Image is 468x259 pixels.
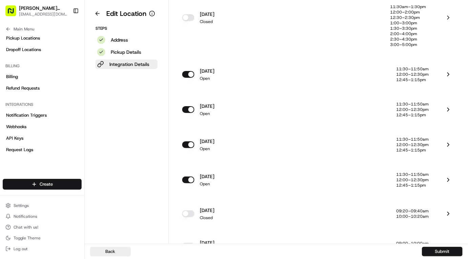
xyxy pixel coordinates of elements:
[7,88,43,93] div: Past conversations
[3,83,82,94] a: Refund Requests
[390,20,429,26] p: 1:00–3:00pm
[396,137,429,142] p: 11:30–11:50am
[14,203,29,208] span: Settings
[14,214,37,219] span: Notifications
[14,64,26,76] img: 9188753566659_6852d8bf1fb38e338040_72.png
[390,26,429,31] p: 1:30–3:30pm
[6,35,40,41] span: Pickup Locations
[396,66,429,72] p: 11:30–11:50am
[396,101,429,107] p: 11:30–11:50am
[21,123,72,128] span: Wisdom [PERSON_NAME]
[200,146,214,151] p: Open
[60,104,76,110] span: 1:28 PM
[422,247,463,256] button: Submit
[21,104,55,110] span: [PERSON_NAME]
[3,44,82,55] a: Dropoff Locations
[6,124,26,130] span: Webhooks
[390,42,429,47] p: 3:00–5:00pm
[14,105,19,110] img: 1736555255976-a54dd68f-1ca7-489b-9aae-adbdc363a1c4
[396,147,429,153] p: 12:45–1:15pm
[95,60,157,69] button: Integration Details
[7,151,12,157] div: 📗
[30,71,93,76] div: We're available if you need us!
[6,112,47,118] span: Notification Triggers
[390,15,429,20] p: 12:30–2:30pm
[3,133,82,144] a: API Keys
[200,138,214,145] p: [DATE]
[396,241,429,246] p: 09:00–10:00am
[396,107,429,112] p: 12:00–12:30pm
[396,183,429,188] p: 12:45–1:15pm
[111,37,128,43] p: Address
[7,98,18,109] img: Masood Aslam
[396,214,429,219] p: 10:00–10:20am
[3,144,82,155] a: Request Logs
[6,85,40,91] span: Refund Requests
[3,99,82,110] div: Integrations
[200,111,214,116] p: Open
[390,37,429,42] p: 2:30–4:30pm
[7,6,20,20] img: Nash
[19,11,67,17] button: [EMAIL_ADDRESS][DOMAIN_NAME]
[396,208,429,214] p: 09:20–09:40am
[200,215,214,220] p: Closed
[200,68,214,74] p: [DATE]
[90,247,131,256] button: Back
[200,76,214,81] p: Open
[3,233,82,243] button: Toggle Theme
[67,167,82,172] span: Pylon
[19,5,67,11] button: [PERSON_NAME] Market
[396,72,429,77] p: 12:00–12:30pm
[3,24,82,34] button: Main Menu
[3,110,82,121] a: Notification Triggers
[3,71,82,82] a: Billing
[14,26,34,32] span: Main Menu
[18,43,112,50] input: Clear
[14,225,38,230] span: Chat with us!
[200,173,214,180] p: [DATE]
[200,19,214,24] p: Closed
[3,33,82,44] a: Pickup Locations
[4,148,55,160] a: 📗Knowledge Base
[3,121,82,132] a: Webhooks
[14,151,52,158] span: Knowledge Base
[390,31,429,37] p: 2:00–4:00pm
[200,181,214,187] p: Open
[200,239,214,246] p: [DATE]
[3,201,82,210] button: Settings
[40,181,53,187] span: Create
[115,66,123,74] button: Start new chat
[7,64,19,76] img: 1736555255976-a54dd68f-1ca7-489b-9aae-adbdc363a1c4
[109,61,149,68] p: Integration Details
[30,64,111,71] div: Start new chat
[200,207,214,214] p: [DATE]
[106,9,146,18] h1: Edit Location
[6,135,23,141] span: API Keys
[105,86,123,94] button: See all
[3,179,82,190] button: Create
[7,116,18,129] img: Wisdom Oko
[56,104,59,110] span: •
[6,47,41,53] span: Dropoff Locations
[77,123,91,128] span: [DATE]
[3,3,70,19] button: [PERSON_NAME] Market[EMAIL_ADDRESS][DOMAIN_NAME]
[390,4,429,9] p: 11:30am–1:30pm
[55,148,111,160] a: 💻API Documentation
[3,61,82,71] div: Billing
[14,246,27,252] span: Log out
[396,177,429,183] p: 12:00–12:30pm
[390,9,429,15] p: 12:00–2:00pm
[95,35,157,45] button: Address
[7,27,123,38] p: Welcome 👋
[6,74,18,80] span: Billing
[3,222,82,232] button: Chat with us!
[14,123,19,128] img: 1736555255976-a54dd68f-1ca7-489b-9aae-adbdc363a1c4
[95,26,157,31] p: Steps
[200,103,214,110] p: [DATE]
[73,123,76,128] span: •
[95,47,157,57] button: Pickup Details
[396,142,429,147] p: 12:00–12:30pm
[48,167,82,172] a: Powered byPylon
